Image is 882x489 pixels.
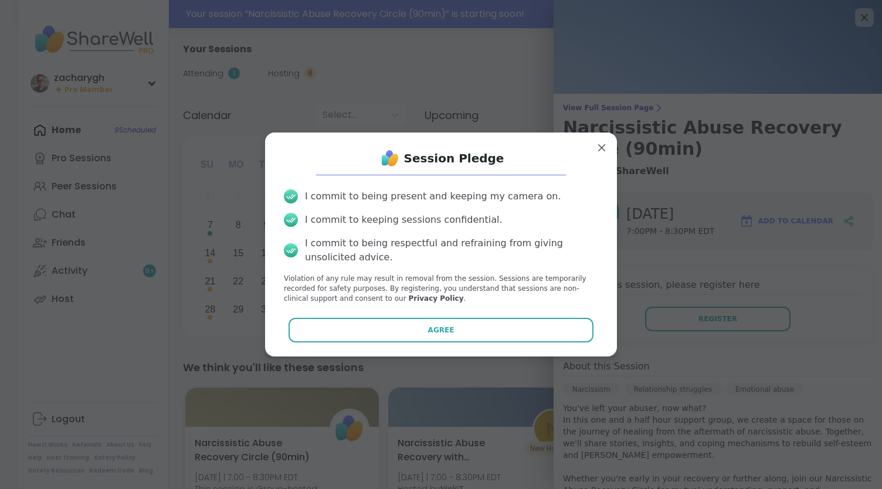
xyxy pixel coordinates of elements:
[408,294,463,303] a: Privacy Policy
[289,318,594,342] button: Agree
[305,213,503,227] div: I commit to keeping sessions confidential.
[428,325,454,335] span: Agree
[284,274,598,303] p: Violation of any rule may result in removal from the session. Sessions are temporarily recorded f...
[305,189,561,203] div: I commit to being present and keeping my camera on.
[404,150,504,167] h1: Session Pledge
[378,147,402,170] img: ShareWell Logo
[305,236,598,264] div: I commit to being respectful and refraining from giving unsolicited advice.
